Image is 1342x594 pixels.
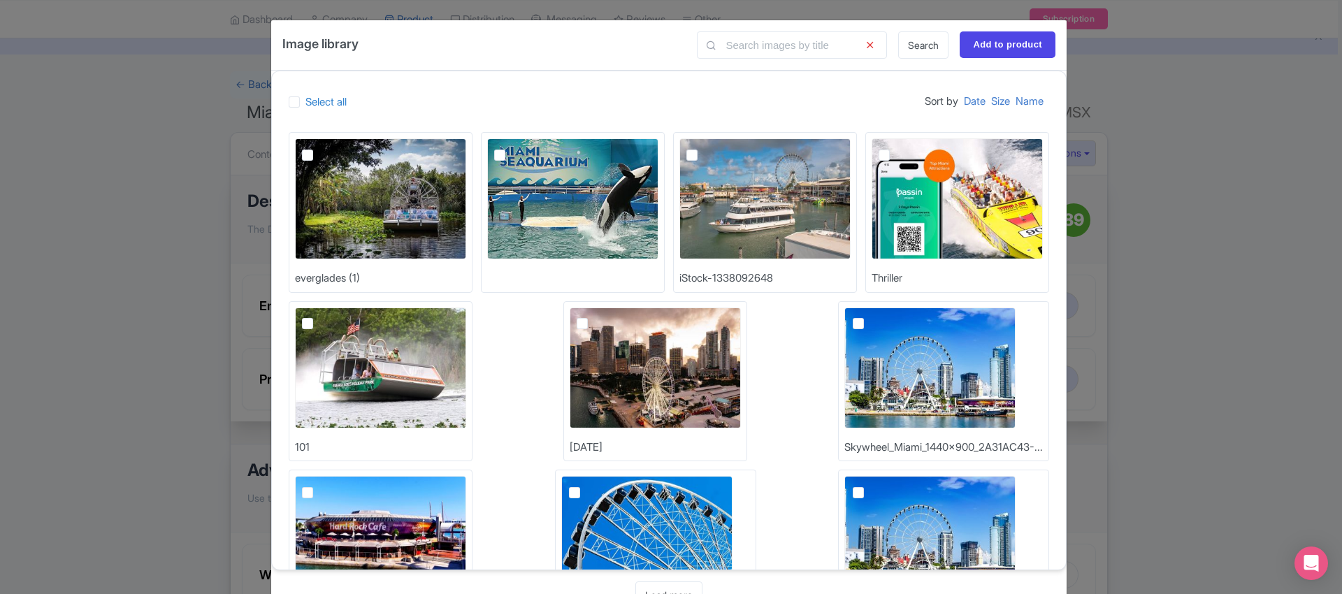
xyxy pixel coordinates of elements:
[282,31,359,56] h4: Image library
[991,88,1010,115] a: Size
[1016,88,1044,115] a: Name
[872,270,902,287] div: Thriller
[487,138,658,259] img: iu_zv7hqc.jpg
[960,31,1055,58] input: Add to product
[295,440,310,456] div: 101
[697,31,887,59] input: Search images by title
[925,88,958,115] span: Sort by
[570,307,741,428] img: rubmyxbgwmrzsot8ahl0.jpg
[570,440,603,456] div: [DATE]
[36,36,154,48] div: Domain: [DOMAIN_NAME]
[679,138,851,259] img: iStock-1338092648_kr2lmo.jpg
[154,82,236,92] div: Keywords by Traffic
[1294,546,1328,580] div: Open Intercom Messenger
[139,81,150,92] img: tab_keywords_by_traffic_grey.svg
[872,138,1043,259] img: Thriller_mkaqka.jpg
[679,270,773,287] div: iStock-1338092648
[844,440,1043,456] div: Skywheel_Miami_1440x900_2A31AC43-...
[295,307,466,428] img: 101_ubzfuu.jpg
[295,138,466,259] img: rp1d4rfd1opmz97q3kvo.jpg
[22,36,34,48] img: website_grey.svg
[964,88,986,115] a: Date
[898,31,948,59] a: Search
[305,94,347,110] label: Select all
[22,22,34,34] img: logo_orange.svg
[38,81,49,92] img: tab_domain_overview_orange.svg
[844,307,1016,428] img: Skywheel_Miami_1440x900_2A31AC43-5056-A36A-0BF7D1B19970C52B-2a31ab025056a36_2a31ac95-5056-a36a-0b...
[295,270,360,287] div: everglades (1)
[53,82,125,92] div: Domain Overview
[39,22,68,34] div: v 4.0.25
